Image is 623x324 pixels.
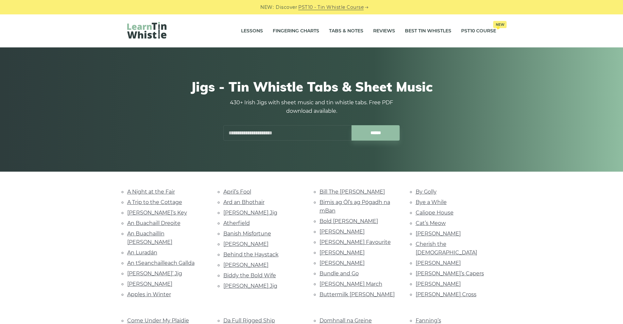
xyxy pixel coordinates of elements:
a: A Trip to the Cottage [127,199,182,205]
a: [PERSON_NAME] [416,230,461,237]
a: Atherfield [223,220,250,226]
a: Come Under My Plaidie [127,317,189,324]
p: 430+ Irish Jigs with sheet music and tin whistle tabs. Free PDF download available. [223,98,400,115]
a: [PERSON_NAME] [127,281,172,287]
a: By Golly [416,189,437,195]
a: Fanning’s [416,317,441,324]
a: Lessons [241,23,263,39]
a: April’s Fool [223,189,251,195]
a: [PERSON_NAME] [320,249,365,256]
span: New [493,21,507,28]
a: [PERSON_NAME] Jig [223,283,277,289]
a: An tSeanchailleach Gallda [127,260,195,266]
a: Buttermilk [PERSON_NAME] [320,291,395,298]
a: [PERSON_NAME]’s Key [127,210,187,216]
a: [PERSON_NAME] March [320,281,382,287]
a: Bimis ag Ól’s ag Pógadh na mBan [320,199,390,214]
a: [PERSON_NAME] [416,281,461,287]
a: [PERSON_NAME] [416,260,461,266]
a: Bye a While [416,199,447,205]
a: Bill The [PERSON_NAME] [320,189,385,195]
a: [PERSON_NAME] Favourite [320,239,391,245]
a: [PERSON_NAME]’s Capers [416,270,484,277]
a: [PERSON_NAME] [320,229,365,235]
a: PST10 CourseNew [461,23,496,39]
a: A Night at the Fair [127,189,175,195]
a: Cherish the [DEMOGRAPHIC_DATA] [416,241,477,256]
a: Reviews [373,23,395,39]
a: [PERSON_NAME] [320,260,365,266]
a: [PERSON_NAME] [223,241,268,247]
h1: Jigs - Tin Whistle Tabs & Sheet Music [127,79,496,94]
a: Bold [PERSON_NAME] [320,218,378,224]
a: Cat’s Meow [416,220,446,226]
a: Bundle and Go [320,270,359,277]
a: An Buachaill Dreoite [127,220,181,226]
a: [PERSON_NAME]’ Jig [127,270,182,277]
a: An Luradán [127,249,157,256]
a: An Buachaillín [PERSON_NAME] [127,230,172,245]
a: Da Full Rigged Ship [223,317,275,324]
a: Best Tin Whistles [405,23,451,39]
a: Apples in Winter [127,291,171,298]
a: Ard an Bhothair [223,199,265,205]
img: LearnTinWhistle.com [127,22,166,39]
a: Domhnall na Greine [320,317,372,324]
a: [PERSON_NAME] Cross [416,291,476,298]
a: Tabs & Notes [329,23,363,39]
a: [PERSON_NAME] [223,262,268,268]
a: Behind the Haystack [223,251,279,258]
a: Biddy the Bold Wife [223,272,276,279]
a: Banish Misfortune [223,230,271,237]
a: Caliope House [416,210,454,216]
a: [PERSON_NAME] Jig [223,210,277,216]
a: Fingering Charts [273,23,319,39]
